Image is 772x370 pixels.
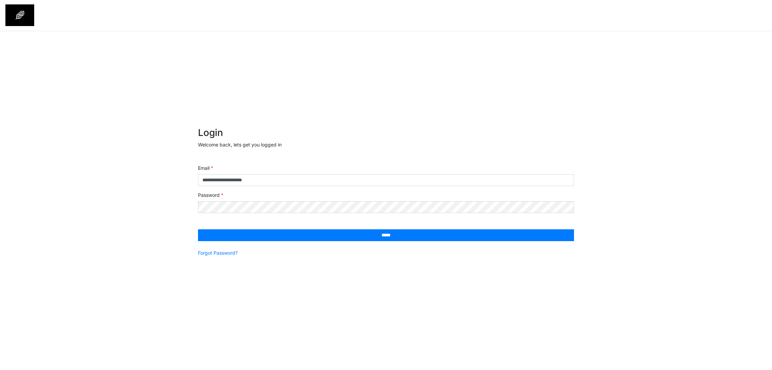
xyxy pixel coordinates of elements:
[198,141,574,148] p: Welcome back, lets get you logged in
[198,191,223,199] label: Password
[5,4,34,26] img: spp logo
[198,164,213,171] label: Email
[198,127,574,139] h2: Login
[198,249,238,256] a: Forgot Password?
